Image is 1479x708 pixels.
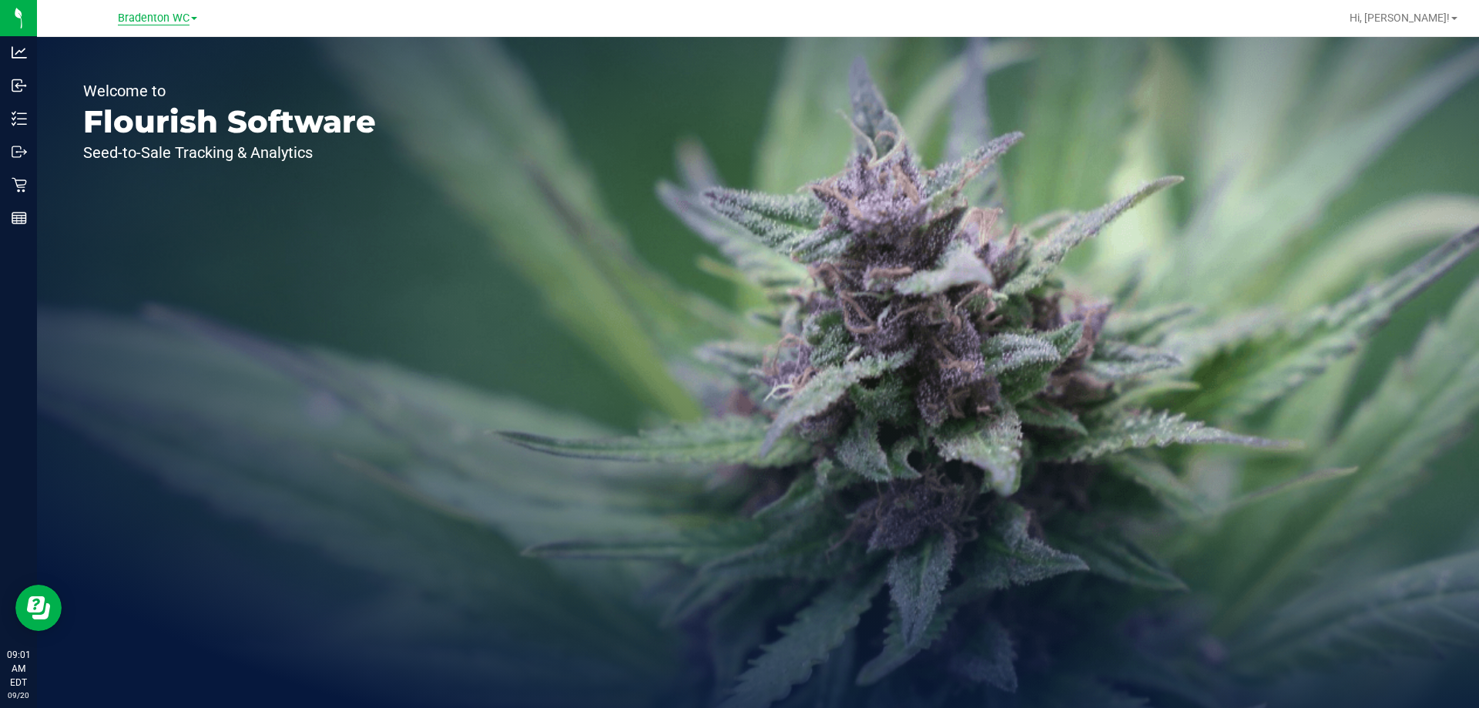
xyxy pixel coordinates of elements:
inline-svg: Retail [12,177,27,193]
span: Bradenton WC [118,12,189,25]
p: Welcome to [83,83,376,99]
iframe: Resource center [15,585,62,631]
inline-svg: Inbound [12,78,27,93]
inline-svg: Outbound [12,144,27,159]
inline-svg: Inventory [12,111,27,126]
span: Hi, [PERSON_NAME]! [1350,12,1450,24]
p: Flourish Software [83,106,376,137]
inline-svg: Analytics [12,45,27,60]
p: 09/20 [7,690,30,701]
p: 09:01 AM EDT [7,648,30,690]
inline-svg: Reports [12,210,27,226]
p: Seed-to-Sale Tracking & Analytics [83,145,376,160]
